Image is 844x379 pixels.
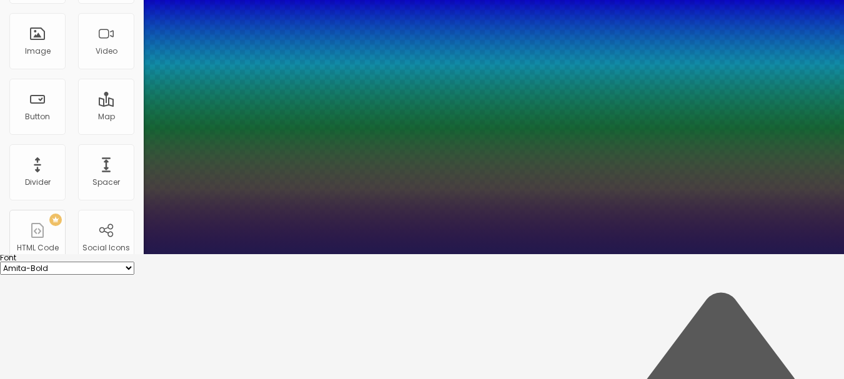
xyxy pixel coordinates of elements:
[92,178,120,187] div: Spacer
[25,47,51,56] div: Image
[17,244,59,252] div: HTML Code
[98,112,115,121] div: Map
[25,112,50,121] div: Button
[82,244,130,252] div: Social Icons
[25,178,51,187] div: Divider
[96,47,117,56] div: Video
